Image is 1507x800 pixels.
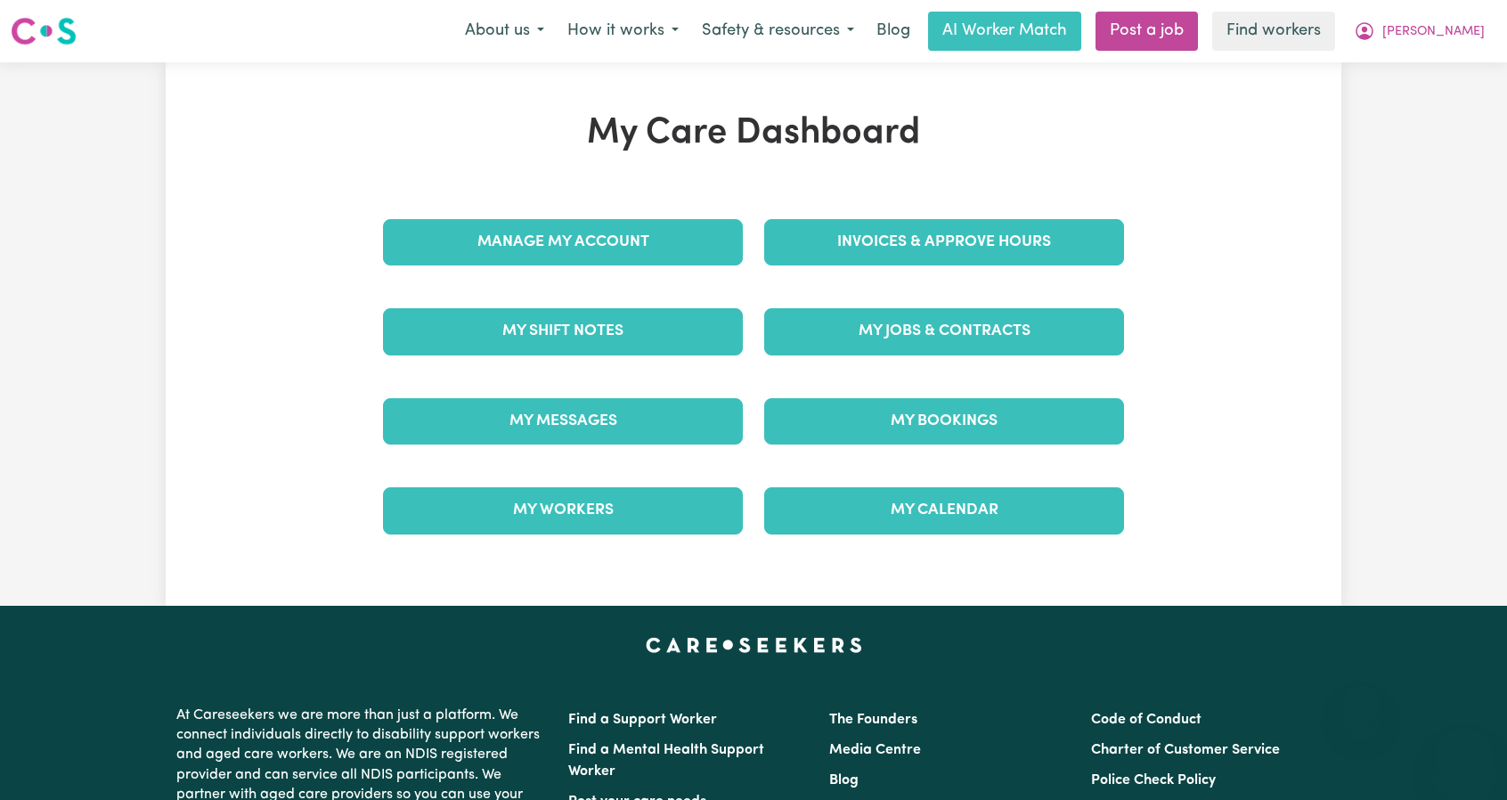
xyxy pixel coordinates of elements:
a: Blog [866,12,921,51]
a: Code of Conduct [1091,713,1202,727]
a: Find a Mental Health Support Worker [568,743,764,779]
a: Media Centre [829,743,921,757]
iframe: Close message [1343,686,1379,722]
a: Careseekers home page [646,638,862,652]
iframe: Button to launch messaging window [1436,729,1493,786]
a: My Jobs & Contracts [764,308,1124,355]
a: Manage My Account [383,219,743,265]
a: My Calendar [764,487,1124,534]
a: My Workers [383,487,743,534]
a: Find a Support Worker [568,713,717,727]
a: The Founders [829,713,917,727]
a: Blog [829,773,859,788]
a: My Messages [383,398,743,445]
a: Find workers [1212,12,1335,51]
img: Careseekers logo [11,15,77,47]
h1: My Care Dashboard [372,112,1135,155]
a: Charter of Customer Service [1091,743,1280,757]
a: AI Worker Match [928,12,1081,51]
a: Police Check Policy [1091,773,1216,788]
a: My Bookings [764,398,1124,445]
a: Careseekers logo [11,11,77,52]
a: Invoices & Approve Hours [764,219,1124,265]
a: My Shift Notes [383,308,743,355]
span: [PERSON_NAME] [1382,22,1485,42]
button: About us [453,12,556,50]
button: Safety & resources [690,12,866,50]
button: My Account [1342,12,1496,50]
a: Post a job [1096,12,1198,51]
button: How it works [556,12,690,50]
